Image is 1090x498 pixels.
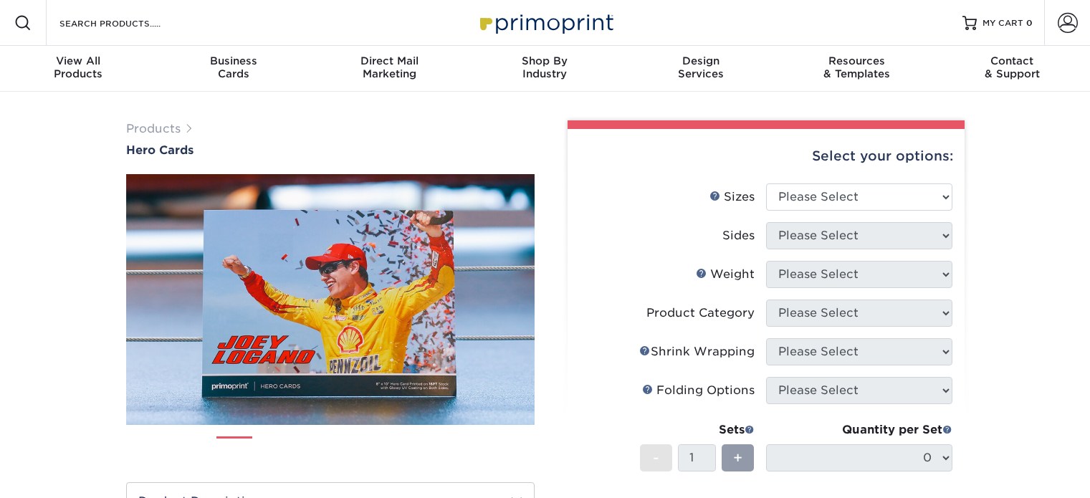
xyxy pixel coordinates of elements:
div: Sets [640,421,755,439]
div: Sizes [709,188,755,206]
a: Contact& Support [934,46,1090,92]
a: BusinessCards [156,46,311,92]
img: Hero Cards 01 [216,431,252,467]
img: Hero Cards 05 [408,431,444,466]
div: Marketing [312,54,467,80]
div: Shrink Wrapping [639,343,755,360]
div: Product Category [646,305,755,322]
a: Products [126,122,181,135]
span: Contact [934,54,1090,67]
div: Services [623,54,778,80]
a: Resources& Templates [778,46,934,92]
span: Shop By [467,54,623,67]
img: Hero Cards 03 [312,431,348,466]
img: Hero Cards 04 [360,431,396,466]
div: Sides [722,227,755,244]
div: Folding Options [642,382,755,399]
a: DesignServices [623,46,778,92]
span: - [653,447,659,469]
span: Business [156,54,311,67]
div: Weight [696,266,755,283]
span: 0 [1026,18,1033,28]
div: Select your options: [579,129,953,183]
span: MY CART [983,17,1023,29]
span: Design [623,54,778,67]
a: Shop ByIndustry [467,46,623,92]
img: Hero Cards 01 [126,171,535,428]
div: & Support [934,54,1090,80]
span: + [733,447,742,469]
a: Direct MailMarketing [312,46,467,92]
div: Industry [467,54,623,80]
input: SEARCH PRODUCTS..... [58,14,198,32]
img: Primoprint [474,7,617,38]
div: & Templates [778,54,934,80]
div: Quantity per Set [766,421,952,439]
span: Resources [778,54,934,67]
div: Cards [156,54,311,80]
a: Hero Cards [126,143,535,157]
span: Direct Mail [312,54,467,67]
img: Hero Cards 02 [264,431,300,466]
